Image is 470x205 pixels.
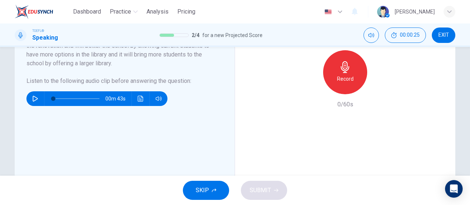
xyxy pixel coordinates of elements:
button: SKIP [183,181,229,200]
span: Pricing [177,7,195,16]
span: 2 / 4 [192,31,199,40]
div: Open Intercom Messenger [445,180,463,198]
h6: Record [337,74,354,83]
a: EduSynch logo [15,4,70,19]
button: Click to see the audio transcription [135,91,147,106]
span: TOEFL® [32,28,44,33]
div: Hide [385,28,426,43]
button: Pricing [174,5,198,18]
button: EXIT [432,28,455,43]
button: Dashboard [70,5,104,18]
h1: Speaking [32,33,58,42]
button: Analysis [144,5,171,18]
span: 00m 43s [105,91,131,106]
span: EXIT [438,32,449,38]
span: Analysis [147,7,169,16]
span: for a new Projected Score [202,31,263,40]
img: EduSynch logo [15,4,53,19]
span: Practice [110,7,131,16]
button: Record [323,50,367,94]
button: Practice [107,5,141,18]
span: 00:00:25 [400,32,420,38]
span: Dashboard [73,7,101,16]
img: en [323,9,333,15]
div: [PERSON_NAME] [395,7,435,16]
h6: 0/60s [337,100,353,109]
button: 00:00:25 [385,28,426,43]
span: SKIP [196,185,209,195]
img: Profile picture [377,6,389,18]
h6: Listen to the following audio clip before answering the question : [26,77,214,85]
div: Mute [364,28,379,43]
